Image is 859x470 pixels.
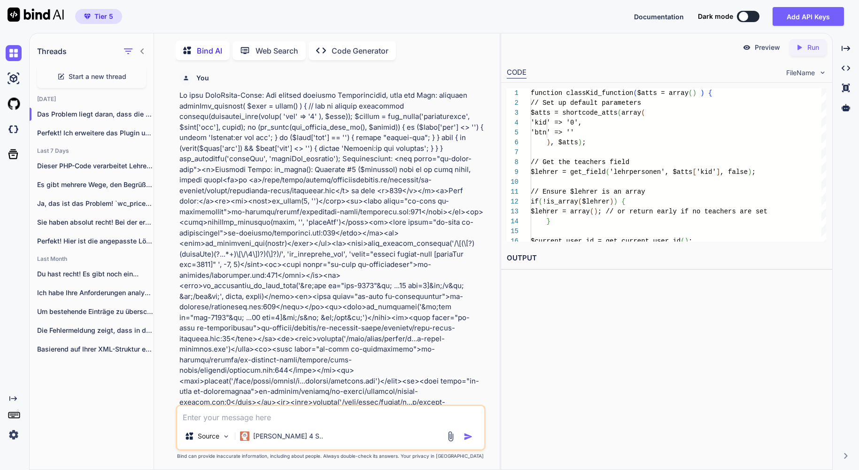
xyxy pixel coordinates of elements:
span: ( [578,198,582,205]
span: Tier 5 [94,12,113,21]
span: $lehrer = get_field [531,168,606,176]
span: ) [578,139,582,146]
span: ; [689,237,692,245]
p: Web Search [255,45,298,56]
span: ( [590,208,594,215]
span: 'kid' => '0', [531,119,582,126]
span: 'btn' => '' [531,129,574,136]
img: preview [743,43,751,52]
div: 13 [507,207,518,217]
span: $atts = shortcode_atts [531,109,618,117]
img: chevron down [819,69,827,77]
span: $lehrer [582,198,610,205]
span: ] [716,168,720,176]
h1: Threads [37,46,67,57]
h6: You [196,73,209,83]
span: ( [618,109,621,117]
span: , false [720,168,748,176]
span: ) [700,89,704,97]
p: Ich habe Ihre Anforderungen analysiert und werde... [37,288,154,298]
img: darkCloudIdeIcon [6,121,22,137]
img: Pick Models [222,432,230,440]
div: 15 [507,227,518,236]
div: 7 [507,148,518,157]
p: Es gibt mehrere Wege, den Begrüßungstext im... [37,180,154,189]
span: Start a new thread [69,72,126,81]
span: { [708,89,712,97]
img: icon [464,432,473,441]
div: 5 [507,128,518,138]
span: !is_array [542,198,578,205]
span: ( [681,237,684,245]
div: 2 [507,98,518,108]
span: // Set up default parameters [531,99,641,107]
span: ) [693,89,696,97]
div: 6 [507,138,518,148]
img: premium [84,14,91,19]
span: ( [539,198,542,205]
img: ai-studio [6,70,22,86]
p: Source [198,431,219,441]
span: $atts = array [637,89,689,97]
p: Preview [755,43,780,52]
div: 10 [507,177,518,187]
p: Um bestehende Einträge zu überschreiben, haben Sie... [37,307,154,316]
p: Perfekt! Ich erweitere das Plugin um ein... [37,128,154,138]
div: 16 [507,236,518,246]
p: Dieser PHP-Code verarbeitet Lehrer-Daten aus einem Stundenplan.... [37,161,154,171]
img: Bind AI [8,8,64,22]
p: Bind can provide inaccurate information, including about people. Always double-check its answers.... [176,453,486,460]
span: 'lehrpersonen', $atts [610,168,692,176]
p: [PERSON_NAME] 4 S.. [253,431,323,441]
img: settings [6,427,22,443]
p: Bind AI [197,45,222,56]
img: attachment [445,431,456,442]
p: Ja, das ist das Problem! `wc_price()` formatiert... [37,199,154,208]
div: 14 [507,217,518,227]
img: Claude 4 Sonnet [240,431,249,441]
p: Sie haben absolut recht! Bei der ersten... [37,218,154,227]
span: ( [641,109,645,117]
span: ( [606,168,610,176]
h2: OUTPUT [501,247,832,269]
img: githubLight [6,96,22,112]
div: CODE [507,67,526,78]
span: $lehrer = array [531,208,590,215]
span: ; [582,139,586,146]
span: function classKid_function [531,89,633,97]
h2: Last Month [30,255,154,263]
p: Run [807,43,819,52]
div: 4 [507,118,518,128]
div: 9 [507,167,518,177]
p: Perfekt! Hier ist die angepasste Lösung mit... [37,236,154,246]
div: 12 [507,197,518,207]
span: ; [752,168,756,176]
span: , $atts [550,139,578,146]
p: Du hast recht! Es gibt noch ein... [37,269,154,279]
div: 1 [507,88,518,98]
span: Dark mode [698,12,733,21]
span: } [547,218,550,225]
span: ; // or return early if no teachers are set [598,208,767,215]
img: chat [6,45,22,61]
p: Basierend auf Ihrer XML-Struktur erstelle ich Ihnen... [37,345,154,354]
p: Code Generator [332,45,388,56]
p: Die Fehlermeldung zeigt, dass in der Funktion... [37,326,154,335]
div: 3 [507,108,518,118]
span: ) [610,198,613,205]
div: 8 [507,157,518,167]
h2: Last 7 Days [30,147,154,155]
span: array [621,109,641,117]
span: { [621,198,625,205]
span: ( [689,89,692,97]
h2: [DATE] [30,95,154,103]
span: ( [634,89,637,97]
span: Documentation [634,13,684,21]
span: ) [614,198,618,205]
span: // Get the teachers field [531,158,629,166]
button: Add API Keys [773,7,844,26]
span: [ [693,168,696,176]
button: premiumTier 5 [75,9,122,24]
span: if [531,198,539,205]
span: // Ensure $lehrer is an array [531,188,645,196]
